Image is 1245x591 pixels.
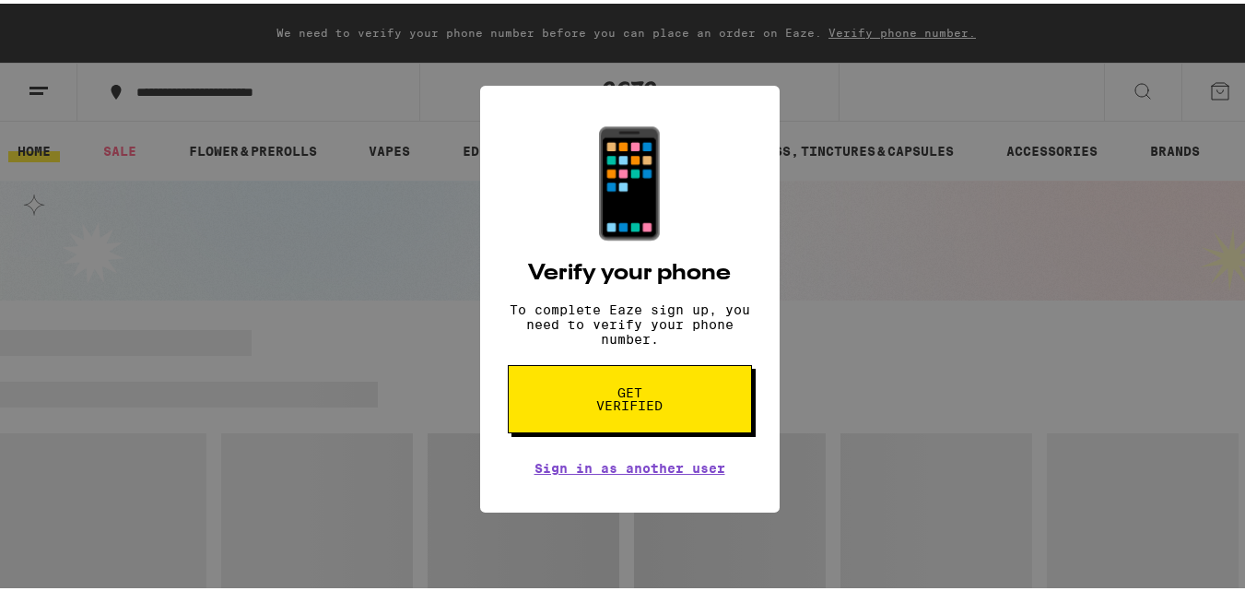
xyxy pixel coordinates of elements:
span: Get verified [582,383,677,408]
button: Get verified [508,361,752,430]
h2: Verify your phone [528,259,731,281]
p: To complete Eaze sign up, you need to verify your phone number. [508,299,752,343]
div: 📱 [565,119,694,241]
a: Sign in as another user [534,457,725,472]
